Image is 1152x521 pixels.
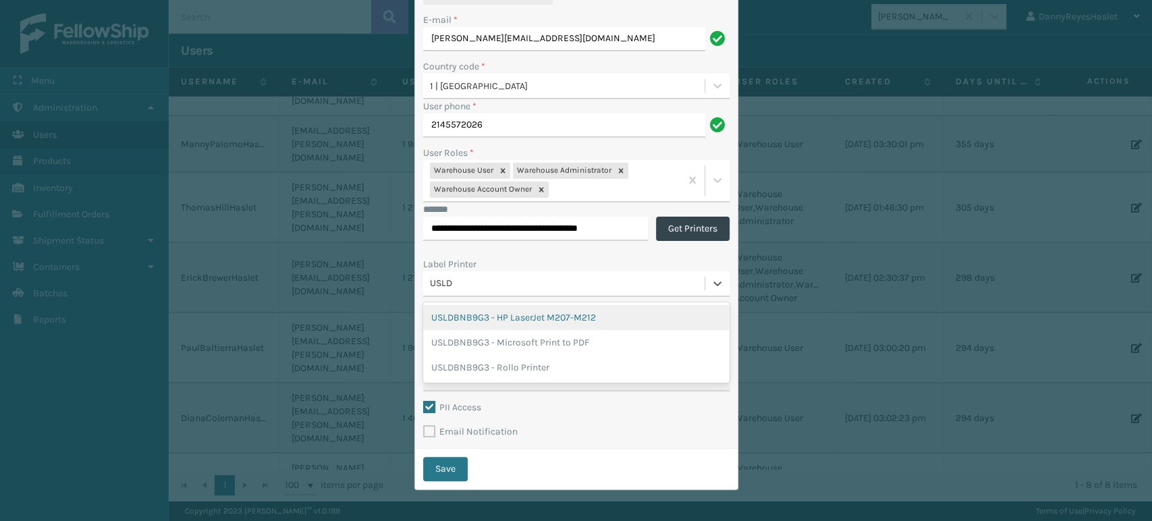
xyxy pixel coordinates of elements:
[423,330,730,355] div: USLDBNB9G3 - Microsoft Print to PDF
[430,163,495,179] div: Warehouse User
[513,163,613,179] div: Warehouse Administrator
[656,217,730,241] button: Get Printers
[423,402,481,413] label: PII Access
[423,457,468,481] button: Save
[423,99,476,113] label: User phone
[423,13,458,27] label: E-mail
[423,146,474,160] label: User Roles
[430,182,534,198] div: Warehouse Account Owner
[423,59,485,74] label: Country code
[423,257,476,271] label: Label Printer
[430,79,706,93] div: 1 | [GEOGRAPHIC_DATA]
[423,426,518,437] label: Email Notification
[423,305,730,330] div: USLDBNB9G3 - HP LaserJet M207-M212
[423,355,730,380] div: USLDBNB9G3 - Rollo Printer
